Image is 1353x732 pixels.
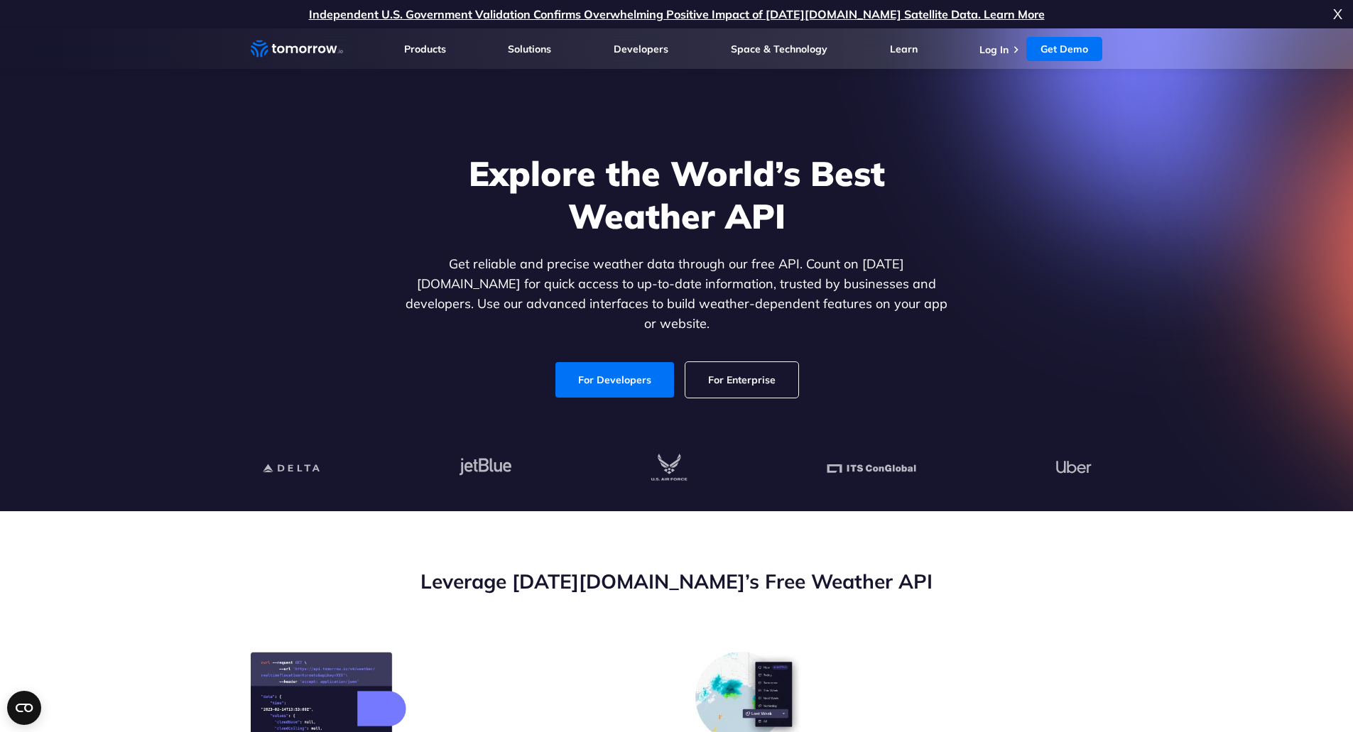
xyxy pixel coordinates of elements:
a: Products [404,43,446,55]
a: Independent U.S. Government Validation Confirms Overwhelming Positive Impact of [DATE][DOMAIN_NAM... [309,7,1045,21]
button: Open CMP widget [7,691,41,725]
a: For Enterprise [685,362,798,398]
a: Learn [890,43,918,55]
a: Space & Technology [731,43,827,55]
a: Get Demo [1026,37,1102,61]
a: Developers [614,43,668,55]
a: Log In [979,43,1009,56]
h1: Explore the World’s Best Weather API [403,152,951,237]
h2: Leverage [DATE][DOMAIN_NAME]’s Free Weather API [251,568,1103,595]
p: Get reliable and precise weather data through our free API. Count on [DATE][DOMAIN_NAME] for quic... [403,254,951,334]
a: Home link [251,38,343,60]
a: For Developers [555,362,674,398]
a: Solutions [508,43,551,55]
